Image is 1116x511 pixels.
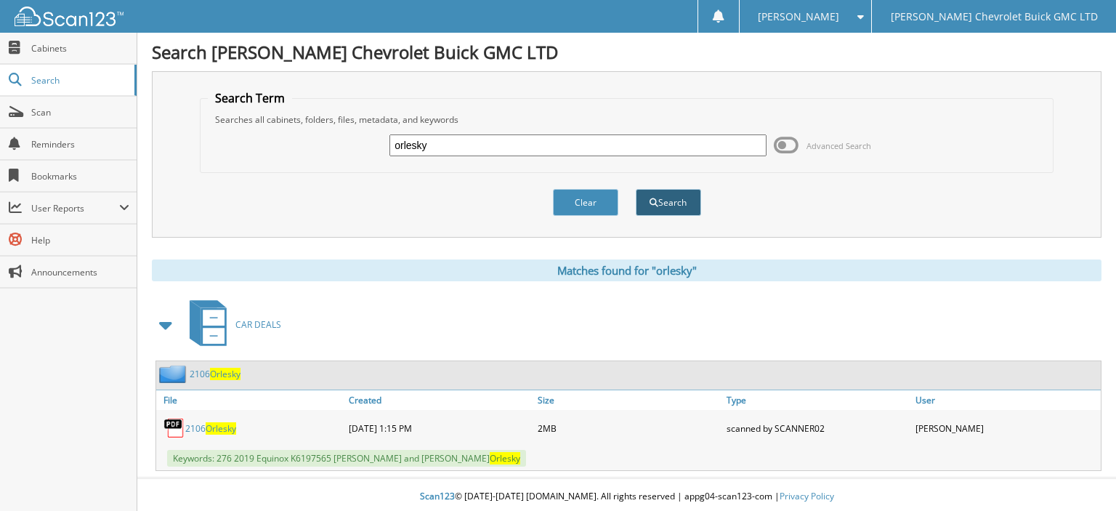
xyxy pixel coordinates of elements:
[534,390,723,410] a: Size
[31,170,129,182] span: Bookmarks
[15,7,124,26] img: scan123-logo-white.svg
[780,490,834,502] a: Privacy Policy
[345,414,534,443] div: [DATE] 1:15 PM
[420,490,455,502] span: Scan123
[636,189,701,216] button: Search
[31,42,129,55] span: Cabinets
[31,74,127,86] span: Search
[210,368,240,380] span: Orlesky
[891,12,1098,21] span: [PERSON_NAME] Chevrolet Buick GMC LTD
[31,106,129,118] span: Scan
[723,414,912,443] div: scanned by SCANNER02
[159,365,190,383] img: folder2.png
[181,296,281,353] a: CAR DEALS
[156,390,345,410] a: File
[206,422,236,435] span: Orlesky
[534,414,723,443] div: 2MB
[163,417,185,439] img: PDF.png
[1043,441,1116,511] iframe: Chat Widget
[758,12,839,21] span: [PERSON_NAME]
[723,390,912,410] a: Type
[490,452,520,464] span: Orlesky
[31,138,129,150] span: Reminders
[235,318,281,331] span: CAR DEALS
[806,140,871,151] span: Advanced Search
[208,90,292,106] legend: Search Term
[152,259,1101,281] div: Matches found for "orlesky"
[345,390,534,410] a: Created
[912,414,1101,443] div: [PERSON_NAME]
[167,450,526,467] span: Keywords: 276 2019 Equinox K6197565 [PERSON_NAME] and [PERSON_NAME]
[553,189,618,216] button: Clear
[31,266,129,278] span: Announcements
[185,422,236,435] a: 2106Orlesky
[152,40,1101,64] h1: Search [PERSON_NAME] Chevrolet Buick GMC LTD
[31,202,119,214] span: User Reports
[208,113,1045,126] div: Searches all cabinets, folders, files, metadata, and keywords
[190,368,240,380] a: 2106Orlesky
[912,390,1101,410] a: User
[31,234,129,246] span: Help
